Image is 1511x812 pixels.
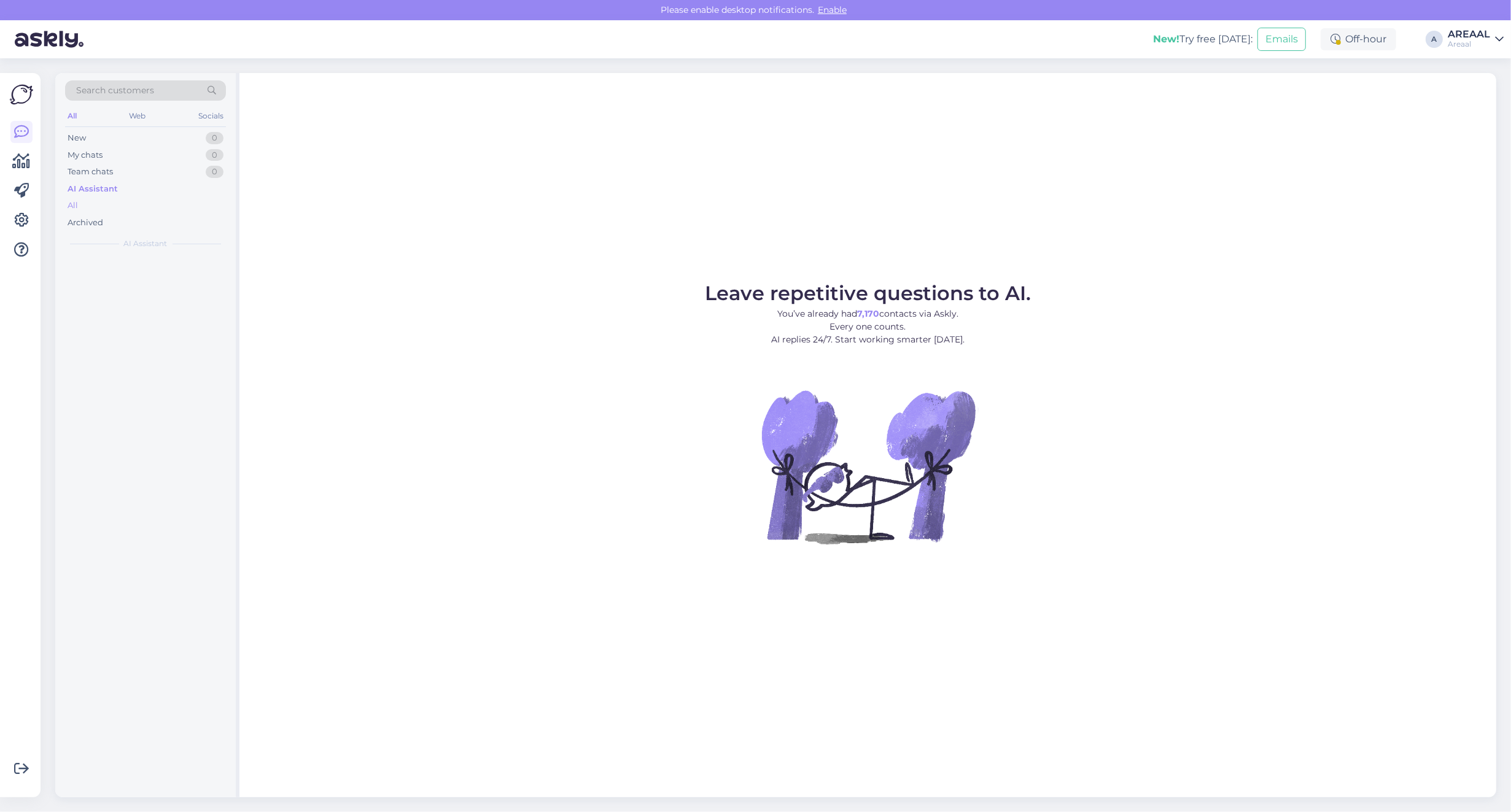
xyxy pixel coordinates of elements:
div: Team chats [68,166,113,178]
img: No Chat active [758,356,979,577]
div: 0 [206,149,223,161]
div: 0 [206,132,223,144]
div: Socials [196,108,226,124]
div: AREAAL [1448,29,1490,39]
div: New [68,132,86,144]
p: You’ve already had contacts via Askly. Every one counts. AI replies 24/7. Start working smarter [... [705,307,1031,346]
div: Web [127,108,149,124]
div: All [68,199,78,212]
span: Leave repetitive questions to AI. [705,281,1031,305]
div: Off-hour [1321,28,1396,50]
div: Archived [68,217,103,229]
span: AI Assistant [124,238,168,249]
img: Askly Logo [10,83,33,106]
span: Enable [814,4,850,15]
a: AREAALAreaal [1448,29,1504,49]
b: 7,170 [857,308,879,319]
b: New! [1153,33,1179,45]
button: Emails [1257,28,1306,51]
div: 0 [206,166,223,178]
div: All [65,108,79,124]
div: My chats [68,149,103,161]
div: Areaal [1448,39,1490,49]
div: AI Assistant [68,183,118,195]
div: Try free [DATE]: [1153,32,1253,47]
div: A [1426,31,1443,48]
span: Search customers [76,84,154,97]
